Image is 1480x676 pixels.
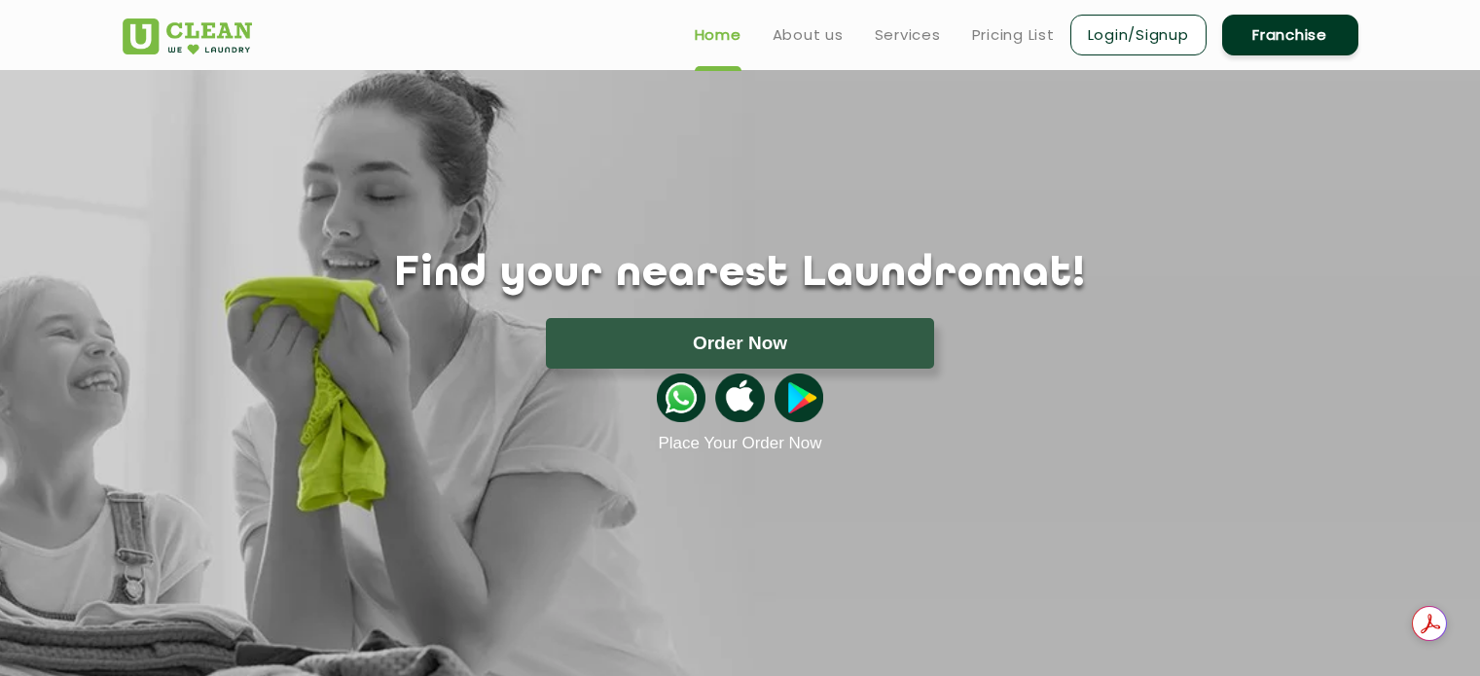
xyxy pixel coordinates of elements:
a: Home [695,23,741,47]
h1: Find your nearest Laundromat! [108,250,1373,299]
a: Pricing List [972,23,1055,47]
img: apple-icon.png [715,374,764,422]
button: Order Now [546,318,934,369]
a: Services [875,23,941,47]
a: Login/Signup [1070,15,1207,55]
img: UClean Laundry and Dry Cleaning [123,18,252,54]
a: Franchise [1222,15,1358,55]
img: playstoreicon.png [775,374,823,422]
a: About us [773,23,844,47]
a: Place Your Order Now [658,434,821,453]
img: whatsappicon.png [657,374,705,422]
